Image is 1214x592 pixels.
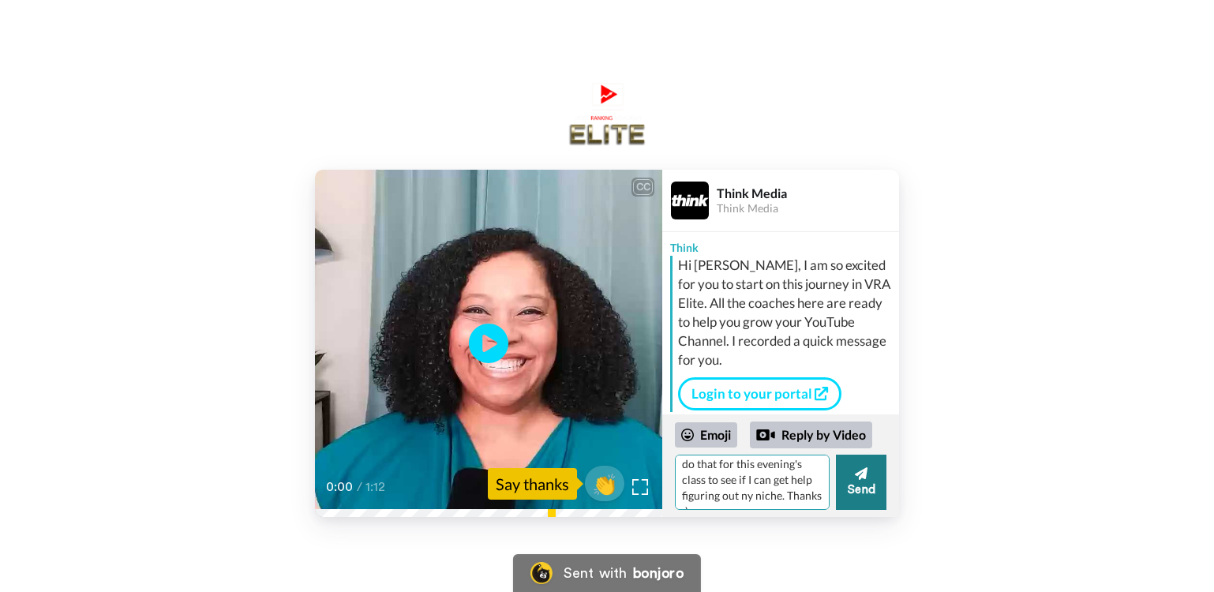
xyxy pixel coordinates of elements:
[675,422,737,448] div: Emoji
[530,562,553,584] img: Bonjoro Logo
[357,478,362,496] span: /
[633,179,653,195] div: CC
[836,455,886,510] button: Send
[717,185,898,200] div: Think Media
[585,466,624,501] button: 👏
[678,256,895,369] div: Hi [PERSON_NAME], I am so excited for you to start on this journey in VRA Elite. All the coaches ...
[717,202,898,215] div: Think Media
[750,422,872,448] div: Reply by Video
[678,377,841,410] a: Login to your portal
[671,182,709,219] img: Profile Image
[488,468,577,500] div: Say thanks
[756,425,775,444] div: Reply by Video
[568,83,646,146] img: Think Media logo
[365,478,393,496] span: 1:12
[675,455,830,510] textarea: Hi, thanks for responding and giving me those great tips. I will definately go back and change so...
[662,232,899,256] div: Think
[585,471,624,496] span: 👏
[513,554,701,592] a: Bonjoro Logo
[326,478,354,496] span: 0:00
[632,479,648,495] img: Full screen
